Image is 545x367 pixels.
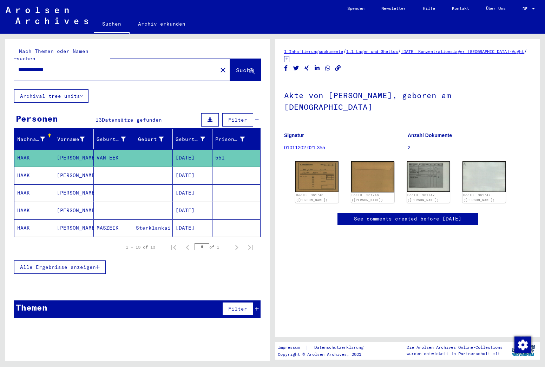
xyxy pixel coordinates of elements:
[176,134,214,145] div: Geburtsdatum
[244,240,258,254] button: Last page
[97,136,126,143] div: Geburtsname
[293,64,300,73] button: Share on Twitter
[14,260,106,274] button: Alle Ergebnisse anzeigen
[173,149,212,166] mat-cell: [DATE]
[102,117,162,123] span: Datensätze gefunden
[17,136,45,143] div: Nachname
[523,6,530,11] span: DE
[278,344,372,351] div: |
[14,184,54,202] mat-cell: HAAK
[97,134,135,145] div: Geburtsname
[14,89,88,103] button: Archival tree units
[176,136,205,143] div: Geburtsdatum
[16,112,58,125] div: Personen
[284,49,343,54] a: 1 Inhaftierungsdokumente
[407,344,503,351] p: Die Arolsen Archives Online-Collections
[282,64,290,73] button: Share on Facebook
[54,129,94,149] mat-header-cell: Vorname
[215,136,245,143] div: Prisoner #
[510,342,537,359] img: yv_logo.png
[314,64,321,73] button: Share on LinkedIn
[14,202,54,219] mat-cell: HAAK
[20,264,96,270] span: Alle Ergebnisse anzeigen
[94,149,133,166] mat-cell: VAN EEK
[173,202,212,219] mat-cell: [DATE]
[180,240,195,254] button: Previous page
[343,48,346,54] span: /
[351,161,394,192] img: 002.jpg
[94,15,130,34] a: Suchen
[215,134,254,145] div: Prisoner #
[222,302,253,315] button: Filter
[407,193,439,202] a: DocID: 361747 ([PERSON_NAME])
[54,219,94,237] mat-cell: [PERSON_NAME]
[133,219,173,237] mat-cell: Sterklankai
[14,219,54,237] mat-cell: HAAK
[54,149,94,166] mat-cell: [PERSON_NAME]
[57,136,85,143] div: Vorname
[173,129,212,149] mat-header-cell: Geburtsdatum
[296,193,328,202] a: DocID: 361746 ([PERSON_NAME])
[463,193,495,202] a: DocID: 361747 ([PERSON_NAME])
[57,134,93,145] div: Vorname
[54,184,94,202] mat-cell: [PERSON_NAME]
[407,161,450,191] img: 001.jpg
[54,167,94,184] mat-cell: [PERSON_NAME]
[222,113,253,127] button: Filter
[130,15,194,32] a: Archiv erkunden
[216,63,230,77] button: Clear
[94,129,133,149] mat-header-cell: Geburtsname
[14,167,54,184] mat-cell: HAAK
[219,66,227,74] mat-icon: close
[173,167,212,184] mat-cell: [DATE]
[16,301,47,314] div: Themen
[136,136,164,143] div: Geburt‏
[230,240,244,254] button: Next page
[14,129,54,149] mat-header-cell: Nachname
[401,49,524,54] a: [DATE] Konzentrationslager [GEOGRAPHIC_DATA]-Vught
[408,144,531,151] p: 2
[324,64,331,73] button: Share on WhatsApp
[173,219,212,237] mat-cell: [DATE]
[228,306,247,312] span: Filter
[514,337,531,353] img: Zustimmung ändern
[136,134,172,145] div: Geburt‏
[284,145,325,150] a: 01011202 021.355
[295,161,339,192] img: 001.jpg
[309,344,372,351] a: Datenschutzerklärung
[228,117,247,123] span: Filter
[303,64,310,73] button: Share on Xing
[230,59,261,81] button: Suche
[407,351,503,357] p: wurden entwickelt in Partnerschaft mit
[173,184,212,202] mat-cell: [DATE]
[278,351,372,358] p: Copyright © Arolsen Archives, 2021
[212,149,260,166] mat-cell: 551
[278,344,306,351] a: Impressum
[166,240,180,254] button: First page
[284,132,304,138] b: Signatur
[126,244,155,250] div: 1 – 13 of 13
[17,48,88,62] mat-label: Nach Themen oder Namen suchen
[524,48,527,54] span: /
[346,49,398,54] a: 1.1 Lager und Ghettos
[284,79,531,122] h1: Akte von [PERSON_NAME], geboren am [DEMOGRAPHIC_DATA]
[96,117,102,123] span: 13
[195,244,230,250] div: of 1
[408,132,452,138] b: Anzahl Dokumente
[94,219,133,237] mat-cell: MASZEIK
[354,215,461,223] a: See comments created before [DATE]
[17,134,54,145] div: Nachname
[398,48,401,54] span: /
[54,202,94,219] mat-cell: [PERSON_NAME]
[212,129,260,149] mat-header-cell: Prisoner #
[133,129,173,149] mat-header-cell: Geburt‏
[6,7,88,24] img: Arolsen_neg.svg
[236,67,254,74] span: Suche
[462,161,506,192] img: 002.jpg
[14,149,54,166] mat-cell: HAAK
[352,193,383,202] a: DocID: 361746 ([PERSON_NAME])
[334,64,342,73] button: Copy link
